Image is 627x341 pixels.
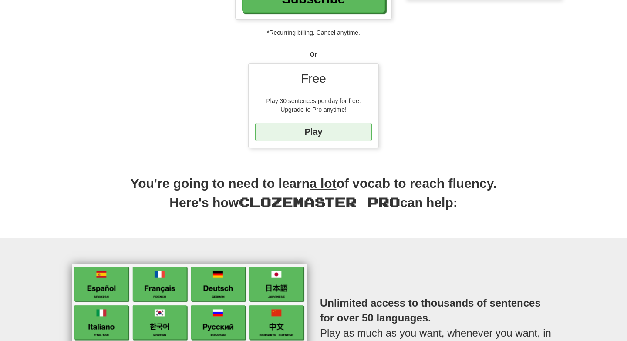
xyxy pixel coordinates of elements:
div: Play 30 sentences per day for free. [255,97,372,105]
h2: You're going to need to learn of vocab to reach fluency. Here's how can help: [65,174,562,221]
div: Upgrade to Pro anytime! [255,105,372,114]
div: Free [255,70,372,92]
span: Clozemaster Pro [239,194,400,210]
a: Play [255,123,372,141]
u: a lot [310,176,337,191]
strong: Unlimited access to thousands of sentences for over 50 languages. [320,297,541,324]
strong: Or [310,51,317,58]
